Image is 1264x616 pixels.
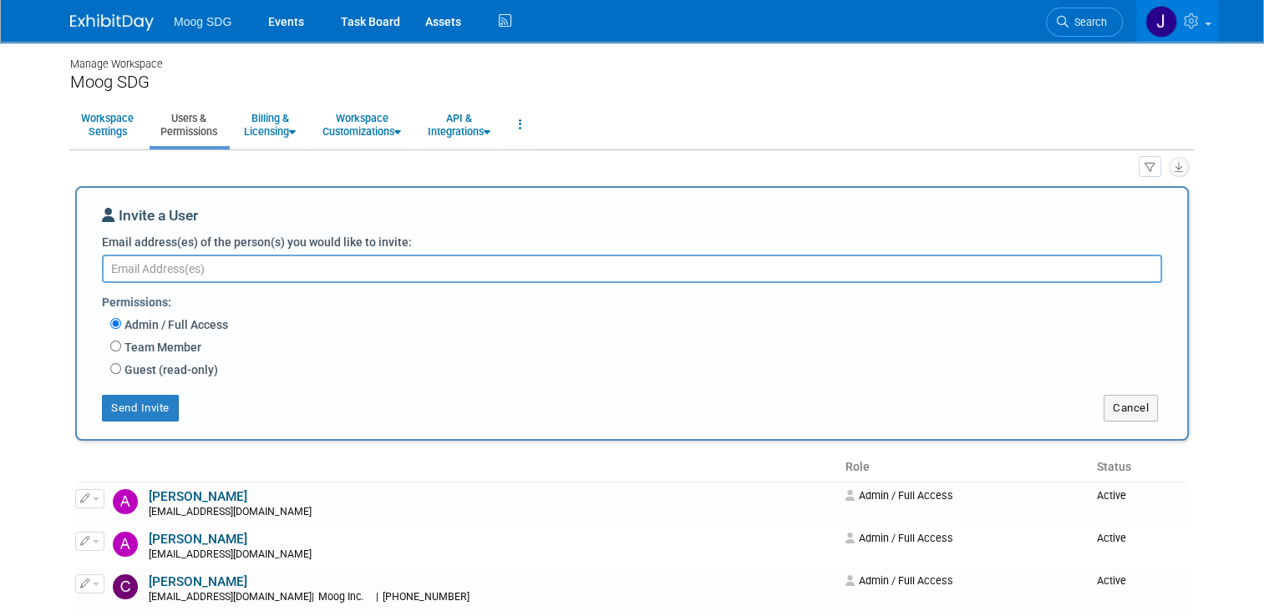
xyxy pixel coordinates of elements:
a: [PERSON_NAME] [149,489,247,504]
a: WorkspaceCustomizations [312,104,412,145]
a: API &Integrations [417,104,501,145]
div: [EMAIL_ADDRESS][DOMAIN_NAME] [149,548,835,562]
span: Search [1069,16,1107,28]
a: Users &Permissions [150,104,228,145]
span: Moog SDG [174,15,231,28]
span: Active [1097,489,1126,502]
button: Send Invite [102,395,179,422]
div: [EMAIL_ADDRESS][DOMAIN_NAME] [149,591,835,604]
a: Billing &Licensing [233,104,307,145]
span: [PHONE_NUMBER] [378,591,475,603]
span: Moog Inc. [314,591,368,603]
label: Guest (read-only) [121,361,218,378]
span: | [312,591,314,603]
a: Search [1046,8,1123,37]
div: Manage Workspace [70,42,1194,72]
th: Role [839,453,1090,482]
img: Cindy White [113,574,138,599]
label: Team Member [121,339,201,356]
span: Admin / Full Access [845,574,953,587]
a: WorkspaceSettings [70,104,145,145]
a: [PERSON_NAME] [149,574,247,589]
span: | [376,591,378,603]
span: Active [1097,574,1126,587]
div: Moog SDG [70,72,1194,93]
span: Active [1097,532,1126,544]
span: Admin / Full Access [845,489,953,502]
img: Jaclyn Roberts [1145,6,1177,38]
label: Admin / Full Access [121,316,228,333]
a: [PERSON_NAME] [149,532,247,547]
img: ExhibitDay [70,14,154,31]
div: [EMAIL_ADDRESS][DOMAIN_NAME] [149,506,835,519]
label: Email address(es) of the person(s) you would like to invite: [102,234,412,250]
span: Admin / Full Access [845,532,953,544]
div: Invite a User [102,205,1162,234]
img: Amy Garrett [113,532,138,557]
button: Cancel [1104,395,1158,422]
img: ALYSSA Szal [113,489,138,514]
th: Status [1090,453,1189,482]
div: Permissions: [102,287,1175,315]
